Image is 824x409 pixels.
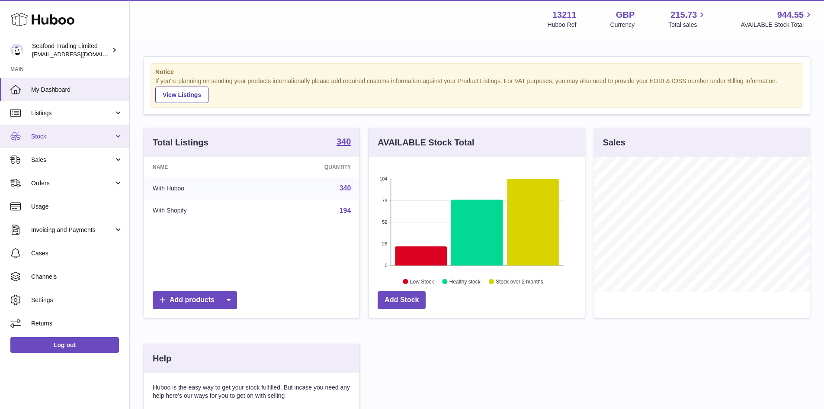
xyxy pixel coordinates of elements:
text: 52 [382,219,388,225]
h3: AVAILABLE Stock Total [378,137,474,148]
span: Usage [31,203,123,211]
span: AVAILABLE Stock Total [741,21,814,29]
span: 944.55 [777,9,804,21]
h3: Sales [603,137,625,148]
span: Listings [31,109,114,117]
text: 78 [382,198,388,203]
a: 215.73 Total sales [668,9,707,29]
a: View Listings [155,87,208,103]
strong: 13211 [552,9,577,21]
a: 340 [337,137,351,148]
a: 194 [340,207,351,214]
span: [EMAIL_ADDRESS][DOMAIN_NAME] [32,51,127,58]
text: 0 [385,263,388,268]
span: Settings [31,296,123,304]
th: Quantity [260,157,360,177]
a: Add Stock [378,291,426,309]
a: 340 [340,184,351,192]
text: 26 [382,241,388,246]
strong: 340 [337,137,351,146]
span: Sales [31,156,114,164]
text: Low Stock [410,278,434,284]
span: Invoicing and Payments [31,226,114,234]
a: Log out [10,337,119,353]
span: My Dashboard [31,86,123,94]
text: 104 [379,176,387,181]
p: Huboo is the easy way to get your stock fulfilled. But incase you need any help here's our ways f... [153,383,351,400]
h3: Total Listings [153,137,208,148]
text: Healthy stock [449,278,481,284]
span: Returns [31,319,123,328]
td: With Shopify [144,200,260,222]
span: Orders [31,179,114,187]
span: Total sales [668,21,707,29]
div: Huboo Ref [548,21,577,29]
div: Seafood Trading Limited [32,42,110,58]
div: If you're planning on sending your products internationally please add required customs informati... [155,77,798,103]
span: Cases [31,249,123,258]
h3: Help [153,353,171,364]
a: 944.55 AVAILABLE Stock Total [741,9,814,29]
strong: Notice [155,68,798,76]
th: Name [144,157,260,177]
text: Stock over 2 months [496,278,543,284]
span: Channels [31,273,123,281]
strong: GBP [616,9,635,21]
div: Currency [610,21,635,29]
a: Add products [153,291,237,309]
span: Stock [31,132,114,141]
td: With Huboo [144,177,260,200]
img: online@rickstein.com [10,44,23,57]
span: 215.73 [670,9,697,21]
